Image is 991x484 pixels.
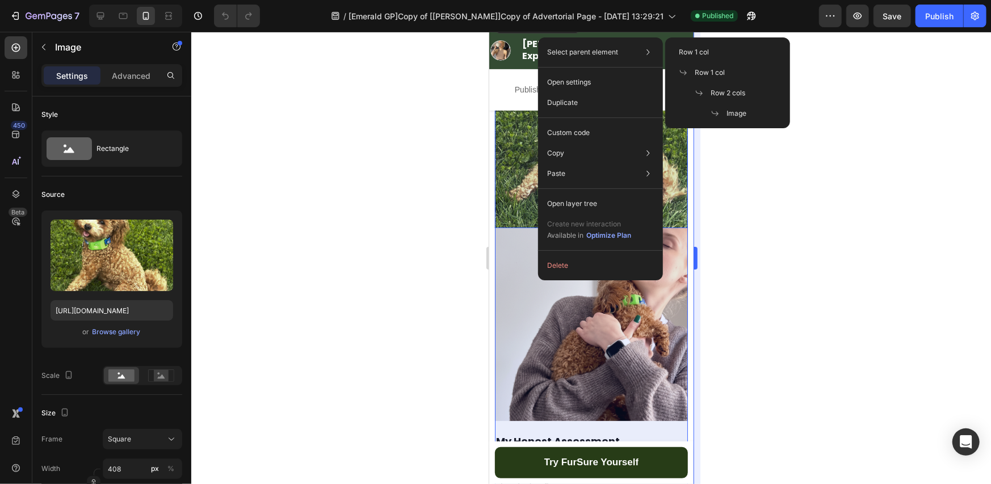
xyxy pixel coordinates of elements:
span: Row 1 col [679,47,709,57]
label: Frame [41,434,62,444]
span: Square [108,434,131,444]
div: Open Intercom Messenger [952,428,980,456]
div: Rectangle [96,136,166,162]
iframe: To enrich screen reader interactions, please activate Accessibility in Grammarly extension settings [489,32,694,484]
div: Size [41,406,72,421]
span: [Emerald GP]Copy of [[PERSON_NAME]]Copy of Advertorial Page - [DATE] 13:29:21 [348,10,664,22]
button: % [148,462,162,475]
span: / [343,10,346,22]
span: Published [702,11,733,21]
p: Advanced [112,70,150,82]
button: px [164,462,178,475]
input: https://example.com/image.jpg [51,300,173,321]
p: Copy [547,148,564,158]
span: or [83,325,90,339]
p: Duplicate [547,98,578,108]
div: Optimize Plan [586,230,631,241]
div: 450 [11,121,27,130]
div: px [151,464,159,474]
p: Create new interaction [547,218,632,230]
div: Source [41,190,65,200]
button: Delete [543,255,658,276]
div: % [167,464,174,474]
p: Open settings [547,77,591,87]
div: Publish [925,10,954,22]
div: Scale [41,368,75,384]
img: preview-image [51,220,173,291]
button: 7 [5,5,85,27]
div: Style [41,110,58,120]
button: Square [103,429,182,449]
p: Custom code [547,128,590,138]
button: Browse gallery [92,326,141,338]
p: Settings [56,70,88,82]
p: Image [55,40,152,54]
p: Open layer tree [547,199,597,209]
span: Image [727,108,746,119]
span: Save [883,11,902,21]
div: Browse gallery [93,327,141,337]
label: Width [41,464,60,474]
div: Undo/Redo [214,5,260,27]
p: Select parent element [547,47,618,57]
button: Publish [916,5,963,27]
span: Row 2 cols [711,88,745,98]
div: Beta [9,208,27,217]
span: Row 1 col [695,68,725,78]
p: 7 [74,9,79,23]
p: Paste [547,169,565,179]
button: Optimize Plan [586,230,632,241]
button: Save [874,5,911,27]
span: Available in [547,231,583,239]
input: px% [103,458,182,479]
